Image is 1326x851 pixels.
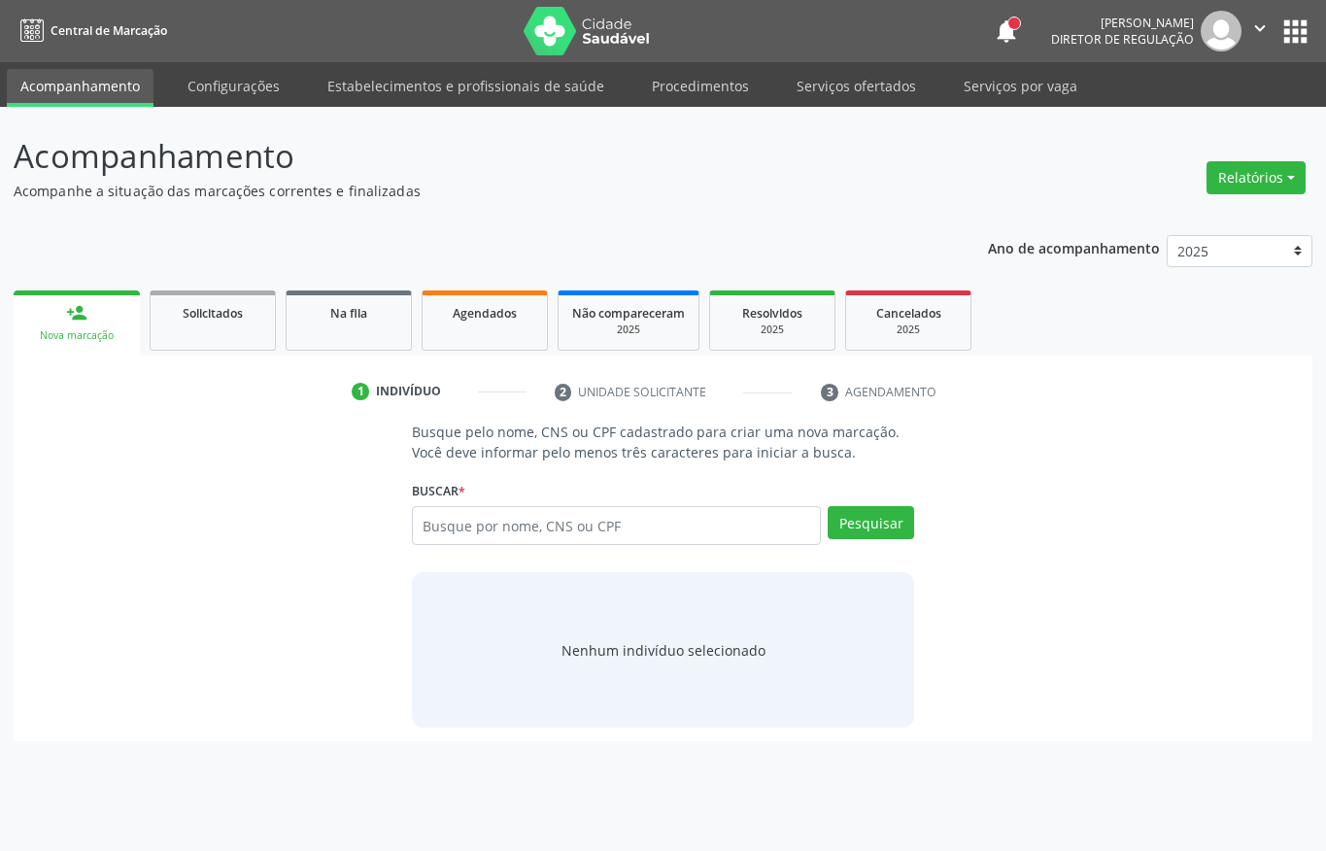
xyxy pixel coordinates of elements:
[1249,17,1271,39] i: 
[14,181,923,201] p: Acompanhe a situação das marcações correntes e finalizadas
[1201,11,1241,51] img: img
[1278,15,1312,49] button: apps
[1241,11,1278,51] button: 
[352,383,369,400] div: 1
[412,506,821,545] input: Busque por nome, CNS ou CPF
[412,422,914,462] p: Busque pelo nome, CNS ou CPF cadastrado para criar uma nova marcação. Você deve informar pelo men...
[638,69,763,103] a: Procedimentos
[742,305,802,322] span: Resolvidos
[330,305,367,322] span: Na fila
[7,69,153,107] a: Acompanhamento
[988,235,1160,259] p: Ano de acompanhamento
[14,15,167,47] a: Central de Marcação
[51,22,167,39] span: Central de Marcação
[412,476,465,506] label: Buscar
[183,305,243,322] span: Solicitados
[993,17,1020,45] button: notifications
[1051,31,1194,48] span: Diretor de regulação
[724,323,821,337] div: 2025
[828,506,914,539] button: Pesquisar
[14,132,923,181] p: Acompanhamento
[1207,161,1306,194] button: Relatórios
[950,69,1091,103] a: Serviços por vaga
[561,640,765,661] div: Nenhum indivíduo selecionado
[66,302,87,323] div: person_add
[1051,15,1194,31] div: [PERSON_NAME]
[376,383,441,400] div: Indivíduo
[174,69,293,103] a: Configurações
[453,305,517,322] span: Agendados
[314,69,618,103] a: Estabelecimentos e profissionais de saúde
[572,305,685,322] span: Não compareceram
[27,328,126,343] div: Nova marcação
[572,323,685,337] div: 2025
[783,69,930,103] a: Serviços ofertados
[876,305,941,322] span: Cancelados
[860,323,957,337] div: 2025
